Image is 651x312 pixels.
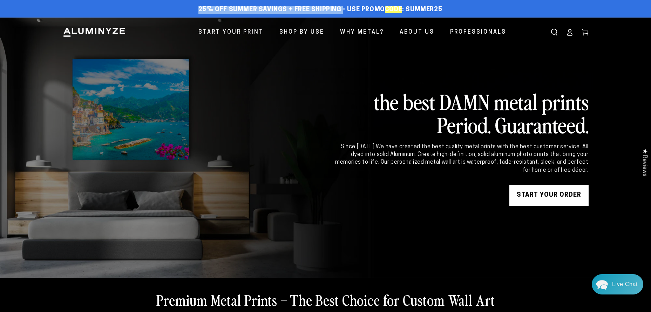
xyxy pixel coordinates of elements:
div: Contact Us Directly [612,274,638,294]
div: Click to open Judge.me floating reviews tab [638,143,651,182]
span: Shop By Use [279,27,324,38]
a: Start Your Print [193,23,269,42]
a: Why Metal? [335,23,389,42]
em: Code [385,6,402,13]
h2: the best DAMN metal prints Period. Guaranteed. [334,90,589,136]
a: About Us [394,23,440,42]
a: START YOUR Order [509,185,589,206]
a: Shop By Use [274,23,330,42]
span: Professionals [450,27,506,38]
summary: Search our site [547,25,562,40]
h2: Premium Metal Prints – The Best Choice for Custom Wall Art [156,291,495,309]
span: Start Your Print [198,27,264,38]
span: About Us [400,27,434,38]
span: Why Metal? [340,27,384,38]
img: Aluminyze [63,27,126,38]
a: Professionals [445,23,511,42]
span: 25% off Summer Savings + Free Shipping - Use Promo : SUMMER25 [198,6,442,14]
div: Chat widget toggle [592,274,643,294]
div: Since [DATE] We have created the best quality metal prints with the best customer service. All dy... [334,143,589,175]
